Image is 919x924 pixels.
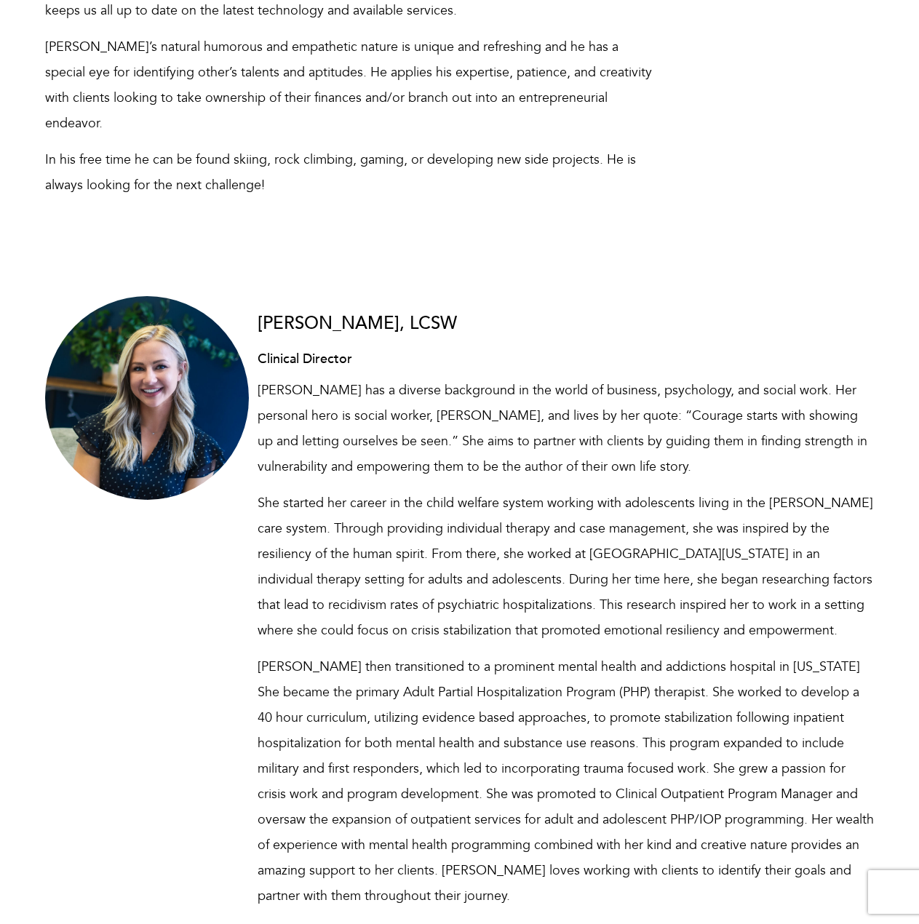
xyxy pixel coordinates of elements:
[45,34,662,136] p: [PERSON_NAME]’s natural humorous and empathetic nature is unique and refreshing and he has a spec...
[258,314,875,333] h3: [PERSON_NAME], LCSW
[258,352,875,367] h4: Clinical Director
[258,490,875,643] p: She started her career in the child welfare system working with adolescents living in the [PERSON...
[258,378,875,479] p: [PERSON_NAME] has a diverse background in the world of business, psychology, and social work. Her...
[258,654,875,909] p: [PERSON_NAME] then transitioned to a prominent mental health and addictions hospital in [US_STATE...
[45,147,662,198] p: In his free time he can be found skiing, rock climbing, gaming, or developing new side projects. ...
